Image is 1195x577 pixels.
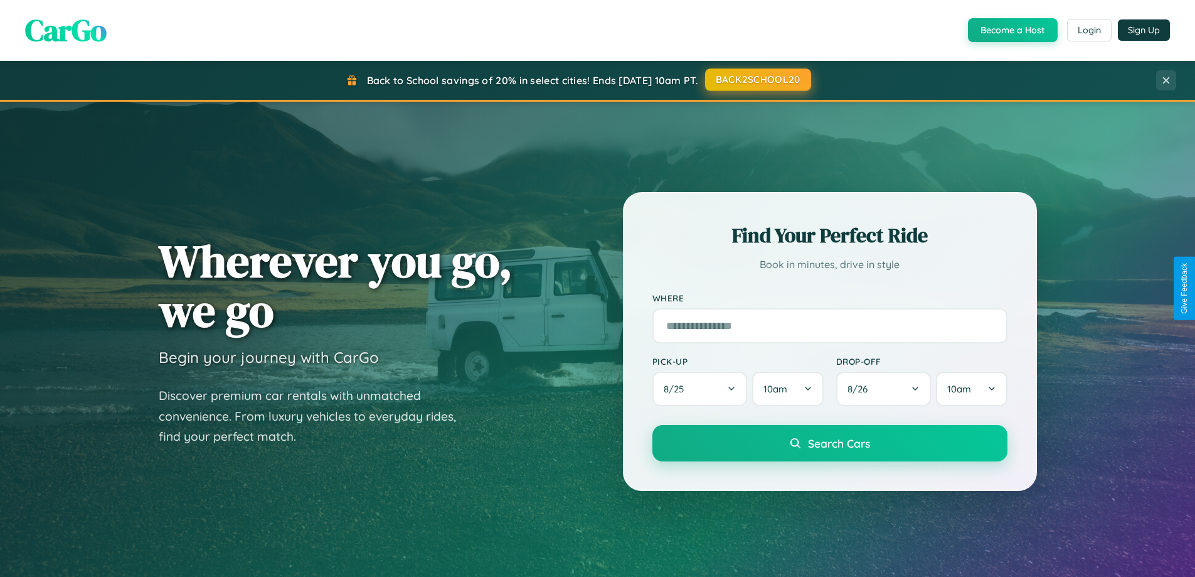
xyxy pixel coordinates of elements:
span: Search Cars [808,436,870,450]
h3: Begin your journey with CarGo [159,348,379,367]
h1: Wherever you go, we go [159,236,513,335]
span: 8 / 25 [664,383,690,395]
label: Where [652,293,1007,303]
button: 10am [752,372,823,406]
button: Become a Host [968,18,1058,42]
label: Drop-off [836,356,1007,367]
span: Back to School savings of 20% in select cities! Ends [DATE] 10am PT. [367,74,698,87]
button: Sign Up [1118,19,1170,41]
div: Give Feedback [1180,263,1189,314]
button: Search Cars [652,425,1007,461]
span: CarGo [25,9,107,51]
button: 8/26 [836,372,932,406]
span: 10am [947,383,971,395]
span: 10am [763,383,787,395]
button: 8/25 [652,372,748,406]
button: Login [1067,19,1112,41]
span: 8 / 26 [847,383,874,395]
button: BACK2SCHOOL20 [705,68,811,91]
h2: Find Your Perfect Ride [652,222,1007,249]
label: Pick-up [652,356,824,367]
button: 10am [936,372,1007,406]
p: Discover premium car rentals with unmatched convenience. From luxury vehicles to everyday rides, ... [159,386,472,447]
p: Book in minutes, drive in style [652,256,1007,274]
